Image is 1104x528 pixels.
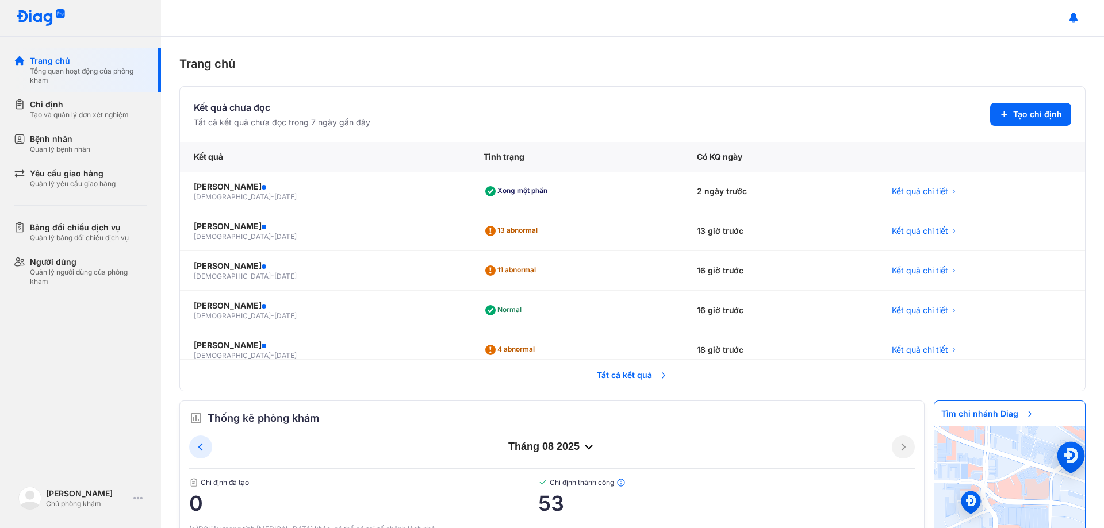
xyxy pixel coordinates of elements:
span: [DATE] [274,272,297,280]
div: Tình trạng [470,142,683,172]
div: Tổng quan hoạt động của phòng khám [30,67,147,85]
span: Chỉ định đã tạo [189,478,538,487]
div: Người dùng [30,256,147,268]
img: info.7e716105.svg [616,478,626,487]
div: Yêu cầu giao hàng [30,168,116,179]
span: Tất cả kết quả [590,363,675,388]
div: Chủ phòng khám [46,499,129,508]
div: Bảng đối chiếu dịch vụ [30,222,129,233]
span: [DEMOGRAPHIC_DATA] [194,192,271,201]
span: 53 [538,492,915,515]
span: [DATE] [274,311,297,320]
div: 13 abnormal [484,222,542,240]
span: [DATE] [274,192,297,201]
div: Quản lý bệnh nhân [30,145,90,154]
div: 16 giờ trước [683,291,879,330]
span: - [271,351,274,360]
div: Xong một phần [484,182,552,201]
div: Quản lý người dùng của phòng khám [30,268,147,286]
div: Kết quả [180,142,470,172]
div: 13 giờ trước [683,211,879,251]
span: [DATE] [274,232,297,241]
div: Bệnh nhân [30,133,90,145]
img: document.50c4cfd0.svg [189,478,198,487]
div: [PERSON_NAME] [46,488,129,499]
button: Tạo chỉ định [990,103,1071,126]
div: Normal [484,301,526,319]
div: Có KQ ngày [683,142,879,172]
div: [PERSON_NAME] [194,221,456,232]
div: Chỉ định [30,99,129,110]
img: checked-green.01cc79e0.svg [538,478,547,487]
span: Kết quả chi tiết [892,186,948,197]
span: Tạo chỉ định [1013,109,1062,120]
img: logo [16,9,66,27]
div: 11 abnormal [484,261,540,280]
span: - [271,232,274,241]
span: [DEMOGRAPHIC_DATA] [194,232,271,241]
span: Kết quả chi tiết [892,344,948,356]
span: Thống kê phòng khám [208,410,319,426]
div: Quản lý bảng đối chiếu dịch vụ [30,233,129,242]
div: Trang chủ [30,55,147,67]
div: [PERSON_NAME] [194,340,456,351]
span: Kết quả chi tiết [892,225,948,237]
span: - [271,311,274,320]
img: order.5a6da16c.svg [189,411,203,425]
span: Tìm chi nhánh Diag [934,401,1041,426]
div: Tạo và quản lý đơn xét nghiệm [30,110,129,120]
div: Tất cả kết quả chưa đọc trong 7 ngày gần đây [194,117,370,128]
span: Chỉ định thành công [538,478,915,487]
span: - [271,272,274,280]
div: 18 giờ trước [683,330,879,370]
div: [PERSON_NAME] [194,300,456,311]
div: Quản lý yêu cầu giao hàng [30,179,116,188]
div: [PERSON_NAME] [194,181,456,192]
div: 16 giờ trước [683,251,879,291]
span: [DATE] [274,351,297,360]
span: [DEMOGRAPHIC_DATA] [194,272,271,280]
span: 0 [189,492,538,515]
div: 2 ngày trước [683,172,879,211]
span: [DEMOGRAPHIC_DATA] [194,351,271,360]
span: Kết quả chi tiết [892,305,948,316]
div: Trang chủ [179,55,1086,72]
img: logo [18,487,41,510]
div: Kết quả chưa đọc [194,101,370,114]
div: tháng 08 2025 [212,440,892,454]
div: 4 abnormal [484,341,539,359]
div: [PERSON_NAME] [194,260,456,272]
span: Kết quả chi tiết [892,265,948,276]
span: [DEMOGRAPHIC_DATA] [194,311,271,320]
span: - [271,192,274,201]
